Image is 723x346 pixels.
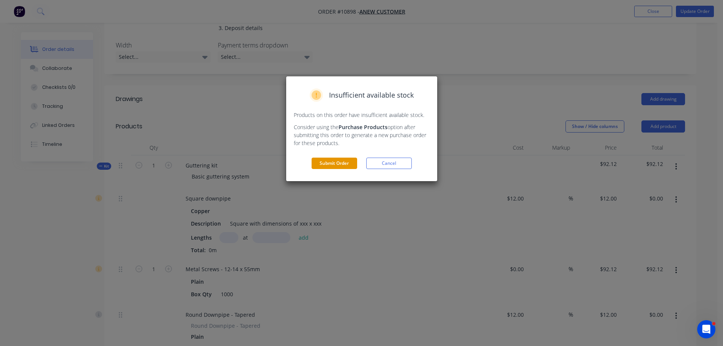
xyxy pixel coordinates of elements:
[329,90,414,100] span: Insufficient available stock
[697,320,715,338] iframe: Intercom live chat
[366,158,412,169] button: Cancel
[294,111,430,119] p: Products on this order have insufficient available stock.
[312,158,357,169] button: Submit Order
[294,123,430,147] p: Consider using the option after submitting this order to generate a new purchase order for these ...
[339,123,387,131] strong: Purchase Products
